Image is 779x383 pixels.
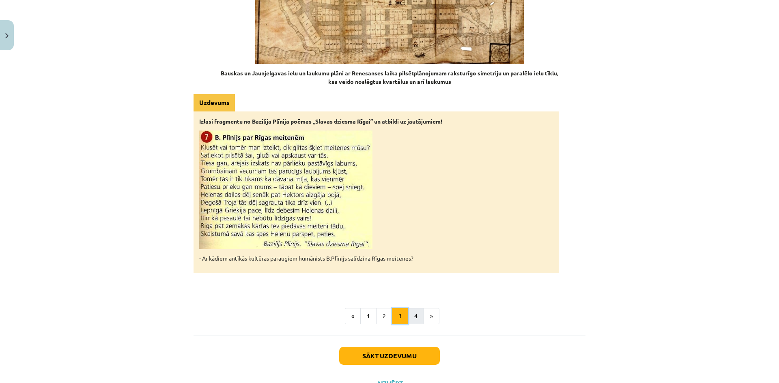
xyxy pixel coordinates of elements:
[199,254,553,263] p: - Ar kādiem antīkās kultūras paraugiem humānists B.Plīnijs salīdzina Rīgas meitenes?
[408,308,424,324] button: 4
[392,308,408,324] button: 3
[199,131,372,249] img: Fotogrāfija
[360,308,377,324] button: 1
[194,94,235,111] div: Uzdevums
[199,118,442,125] strong: Izlasi fragmentu no Bazilija Plīnija poēmas „Slavas dziesma Rīgai” un atbildi uz jautājumiem!
[376,308,392,324] button: 2
[345,308,361,324] button: «
[5,33,9,39] img: icon-close-lesson-0947bae3869378f0d4975bcd49f059093ad1ed9edebbc8119c70593378902aed.svg
[194,308,585,324] nav: Page navigation example
[339,347,440,365] button: Sākt uzdevumu
[221,69,558,85] b: Bauskas un Jaunjelgavas ielu un laukumu plāni ar Renesanses laika pilsētplānojumam raksturīgo sim...
[424,308,439,324] button: »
